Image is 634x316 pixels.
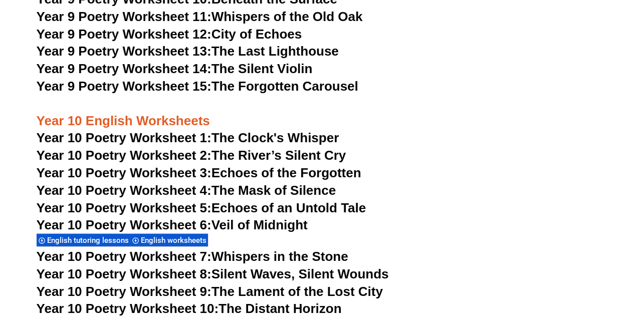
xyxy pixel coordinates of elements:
a: Year 10 Poetry Worksheet 6:Veil of Midnight [37,217,308,232]
a: Year 10 Poetry Worksheet 9:The Lament of the Lost City [37,284,383,299]
div: English worksheets [130,233,208,247]
a: Year 9 Poetry Worksheet 15:The Forgotten Carousel [37,79,358,94]
span: Year 10 Poetry Worksheet 9: [37,284,212,299]
a: Year 10 Poetry Worksheet 10:The Distant Horizon [37,301,342,316]
span: Year 10 Poetry Worksheet 8: [37,266,212,281]
span: Year 10 Poetry Worksheet 4: [37,183,212,198]
span: English tutoring lessons [47,236,132,245]
span: Year 9 Poetry Worksheet 12: [37,27,212,42]
span: Year 9 Poetry Worksheet 11: [37,9,212,24]
a: Year 9 Poetry Worksheet 13:The Last Lighthouse [37,44,339,59]
span: Year 10 Poetry Worksheet 7: [37,249,212,264]
span: Year 10 Poetry Worksheet 5: [37,200,212,215]
a: Year 10 Poetry Worksheet 2:The River’s Silent Cry [37,148,346,163]
a: Year 10 Poetry Worksheet 8:Silent Waves, Silent Wounds [37,266,389,281]
a: Year 10 Poetry Worksheet 1:The Clock's Whisper [37,130,339,145]
span: Year 10 Poetry Worksheet 2: [37,148,212,163]
h3: Year 10 English Worksheets [37,96,598,130]
span: Year 10 Poetry Worksheet 3: [37,165,212,180]
span: Year 9 Poetry Worksheet 13: [37,44,212,59]
a: Year 9 Poetry Worksheet 12:City of Echoes [37,27,302,42]
span: English worksheets [141,236,209,245]
a: Year 10 Poetry Worksheet 7:Whispers in the Stone [37,249,348,264]
a: Year 10 Poetry Worksheet 4:The Mask of Silence [37,183,336,198]
span: Year 10 Poetry Worksheet 1: [37,130,212,145]
a: Year 9 Poetry Worksheet 14:The Silent Violin [37,61,313,76]
span: Year 10 Poetry Worksheet 6: [37,217,212,232]
a: Year 9 Poetry Worksheet 11:Whispers of the Old Oak [37,9,363,24]
span: Year 9 Poetry Worksheet 14: [37,61,212,76]
a: Year 10 Poetry Worksheet 3:Echoes of the Forgotten [37,165,361,180]
span: Year 9 Poetry Worksheet 15: [37,79,212,94]
a: Year 10 Poetry Worksheet 5:Echoes of an Untold Tale [37,200,366,215]
span: Year 10 Poetry Worksheet 10: [37,301,219,316]
div: English tutoring lessons [37,233,130,247]
iframe: Chat Widget [467,203,634,316]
